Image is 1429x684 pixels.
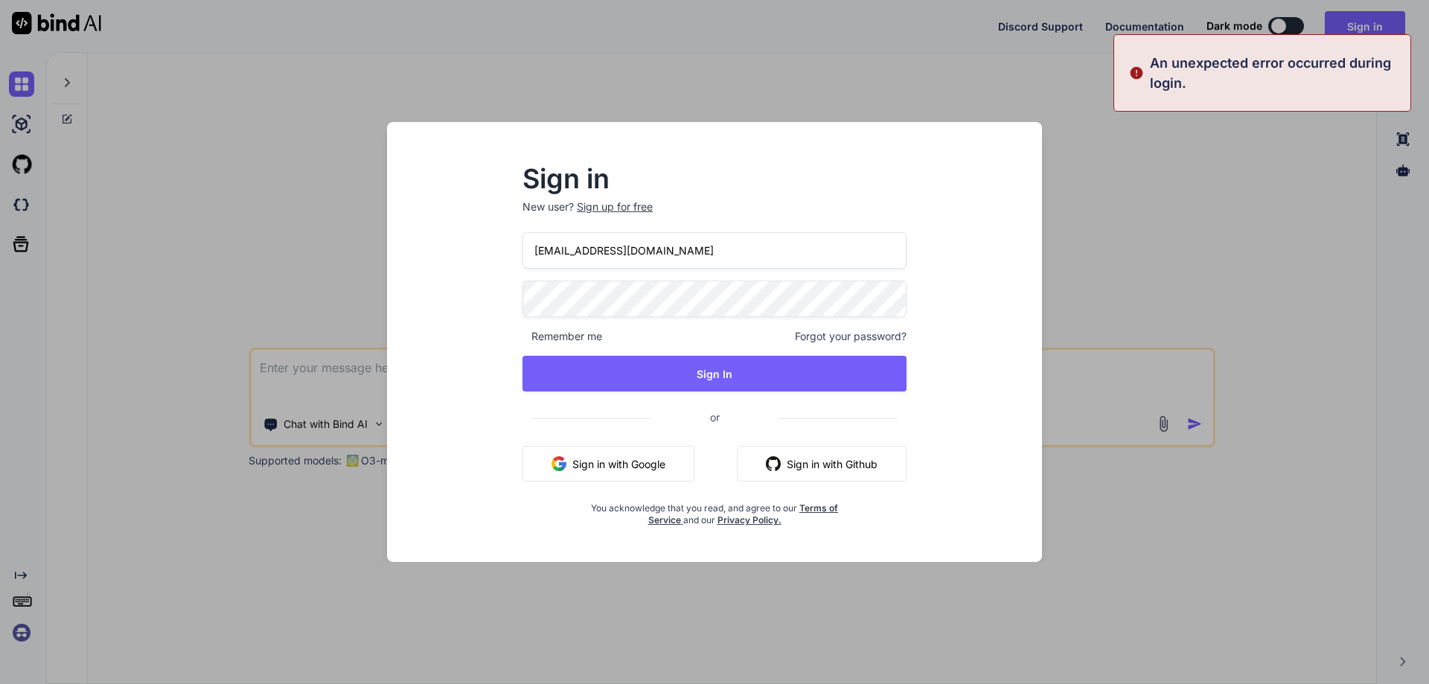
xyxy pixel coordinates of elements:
a: Privacy Policy. [717,514,781,525]
div: You acknowledge that you read, and agree to our and our [586,493,843,526]
img: google [552,456,566,471]
img: alert [1129,53,1144,93]
p: New user? [522,199,907,232]
div: Sign up for free [577,199,653,214]
h2: Sign in [522,167,907,191]
img: github [766,456,781,471]
span: Forgot your password? [795,329,907,344]
input: Login or Email [522,232,907,269]
button: Sign in with Github [737,446,907,482]
a: Terms of Service [648,502,839,525]
button: Sign in with Google [522,446,694,482]
span: Remember me [522,329,602,344]
span: or [650,399,779,435]
p: An unexpected error occurred during login. [1150,53,1401,93]
button: Sign In [522,356,907,391]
